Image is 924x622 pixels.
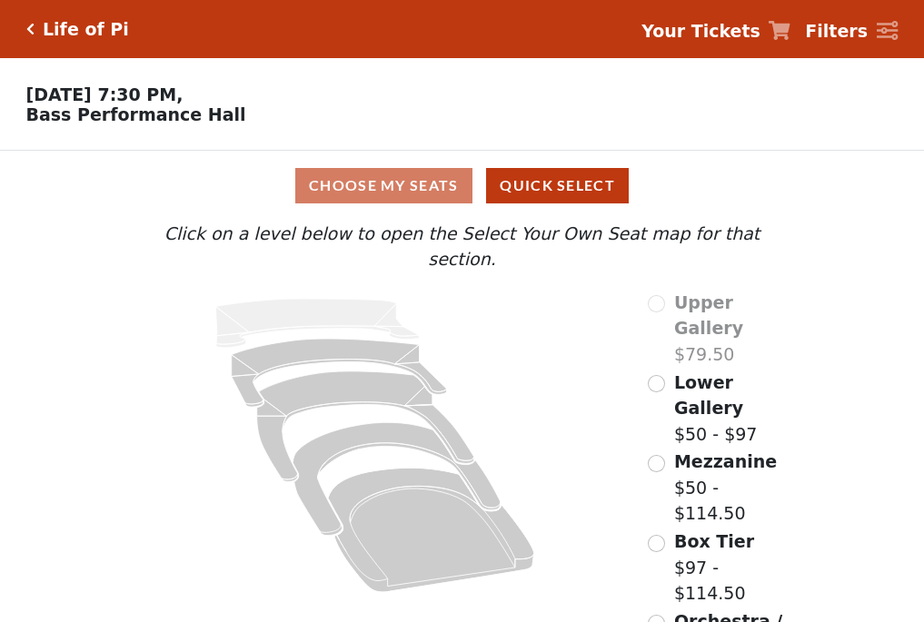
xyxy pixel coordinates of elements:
[329,468,535,592] path: Orchestra / Parterre Circle - Seats Available: 39
[674,292,743,339] span: Upper Gallery
[641,18,790,44] a: Your Tickets
[674,372,743,419] span: Lower Gallery
[641,21,760,41] strong: Your Tickets
[216,299,420,348] path: Upper Gallery - Seats Available: 0
[674,449,796,527] label: $50 - $114.50
[232,339,447,407] path: Lower Gallery - Seats Available: 167
[674,370,796,448] label: $50 - $97
[128,221,795,272] p: Click on a level below to open the Select Your Own Seat map for that section.
[674,531,754,551] span: Box Tier
[805,18,898,44] a: Filters
[674,290,796,368] label: $79.50
[674,528,796,607] label: $97 - $114.50
[486,168,629,203] button: Quick Select
[674,451,777,471] span: Mezzanine
[805,21,868,41] strong: Filters
[26,23,35,35] a: Click here to go back to filters
[43,19,129,40] h5: Life of Pi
